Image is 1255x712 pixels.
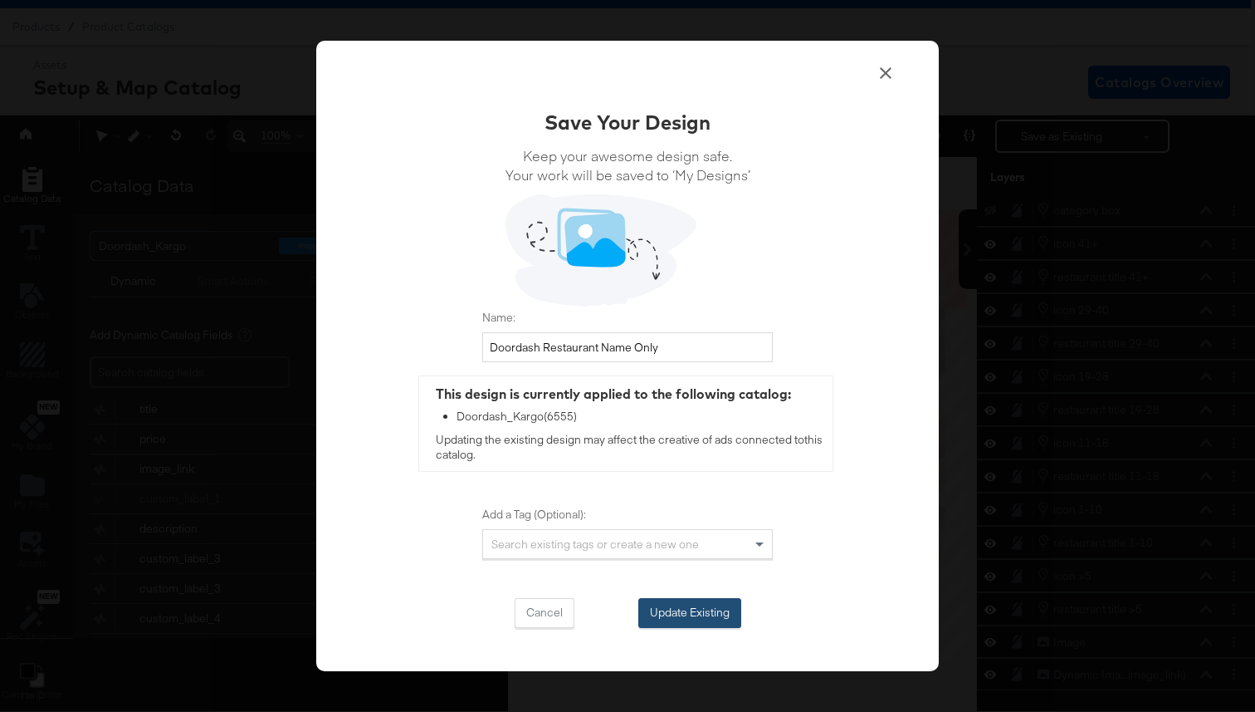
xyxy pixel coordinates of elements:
label: Name: [482,310,773,326]
button: Cancel [515,598,574,628]
span: Keep your awesome design safe. [505,146,750,165]
label: Add a Tag (Optional): [482,507,773,523]
div: Save Your Design [544,108,711,136]
span: Your work will be saved to ‘My Designs’ [505,165,750,184]
button: Update Existing [638,598,741,628]
div: Updating the existing design may affect the creative of ads connected to this catalog . [419,376,833,471]
div: Doordash_Kargo ( 6555 ) [457,410,824,425]
div: This design is currently applied to the following catalog: [436,385,824,404]
div: Search existing tags or create a new one [483,530,772,558]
